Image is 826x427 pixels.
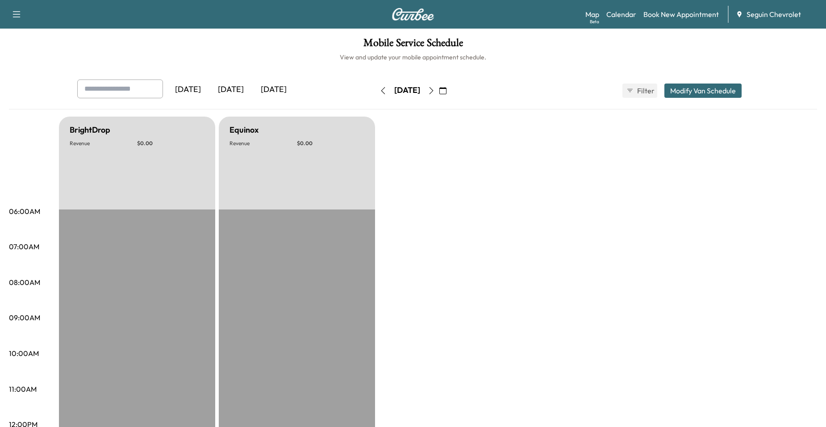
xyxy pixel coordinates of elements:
[9,241,39,252] p: 07:00AM
[9,348,39,359] p: 10:00AM
[643,9,719,20] a: Book New Appointment
[394,85,420,96] div: [DATE]
[209,80,252,100] div: [DATE]
[229,140,297,147] p: Revenue
[70,124,110,136] h5: BrightDrop
[9,277,40,288] p: 08:00AM
[606,9,636,20] a: Calendar
[229,124,259,136] h5: Equinox
[70,140,137,147] p: Revenue
[297,140,364,147] p: $ 0.00
[9,206,40,217] p: 06:00AM
[637,85,653,96] span: Filter
[167,80,209,100] div: [DATE]
[137,140,204,147] p: $ 0.00
[622,84,657,98] button: Filter
[9,384,37,394] p: 11:00AM
[664,84,742,98] button: Modify Van Schedule
[9,53,817,62] h6: View and update your mobile appointment schedule.
[590,18,599,25] div: Beta
[9,38,817,53] h1: Mobile Service Schedule
[747,9,801,20] span: Seguin Chevrolet
[252,80,295,100] div: [DATE]
[585,9,599,20] a: MapBeta
[9,312,40,323] p: 09:00AM
[392,8,434,21] img: Curbee Logo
